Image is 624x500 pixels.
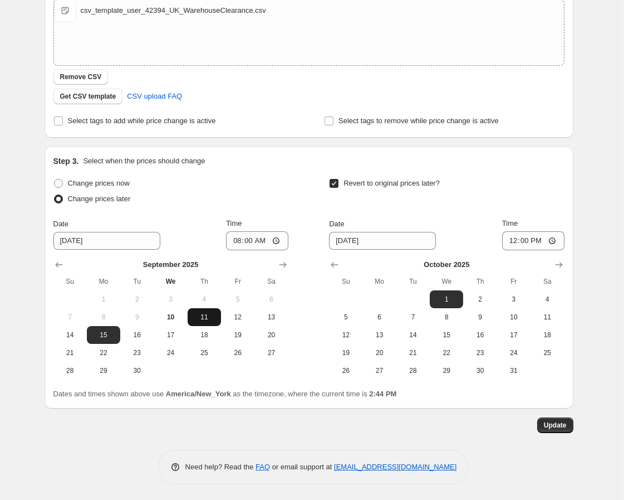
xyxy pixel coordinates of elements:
[463,344,497,362] button: Thursday October 23 2025
[396,308,430,326] button: Tuesday October 7 2025
[53,326,87,344] button: Sunday September 14 2025
[225,277,250,286] span: Fr
[221,326,254,344] button: Friday September 19 2025
[81,5,266,16] div: csv_template_user_42394_UK_WarehouseClearance.csv
[188,273,221,290] th: Thursday
[68,116,216,125] span: Select tags to add while price change is active
[259,295,283,304] span: 6
[60,72,102,81] span: Remove CSV
[275,257,291,273] button: Show next month, October 2025
[53,344,87,362] button: Sunday September 21 2025
[254,290,288,308] button: Saturday September 6 2025
[401,348,425,357] span: 21
[259,313,283,322] span: 13
[363,308,396,326] button: Monday October 6 2025
[127,91,182,102] span: CSV upload FAQ
[158,348,183,357] span: 24
[125,331,149,339] span: 16
[188,344,221,362] button: Thursday September 25 2025
[468,331,492,339] span: 16
[158,277,183,286] span: We
[434,313,459,322] span: 8
[497,308,530,326] button: Friday October 10 2025
[363,326,396,344] button: Monday October 13 2025
[83,156,205,167] p: Select when the prices should change
[434,366,459,375] span: 29
[434,277,459,286] span: We
[53,220,68,228] span: Date
[120,88,189,105] a: CSV upload FAQ
[497,362,530,380] button: Friday October 31 2025
[430,344,463,362] button: Wednesday October 22 2025
[221,344,254,362] button: Friday September 26 2025
[537,418,573,433] button: Update
[367,348,392,357] span: 20
[468,348,492,357] span: 23
[502,348,526,357] span: 24
[463,308,497,326] button: Thursday October 9 2025
[468,277,492,286] span: Th
[468,313,492,322] span: 9
[225,295,250,304] span: 5
[434,331,459,339] span: 15
[166,390,231,398] b: America/New_York
[367,313,392,322] span: 6
[530,308,564,326] button: Saturday October 11 2025
[225,313,250,322] span: 12
[530,326,564,344] button: Saturday October 18 2025
[333,331,358,339] span: 12
[333,313,358,322] span: 5
[53,232,160,250] input: 9/10/2025
[158,331,183,339] span: 17
[188,290,221,308] button: Thursday September 4 2025
[401,277,425,286] span: Tu
[329,326,362,344] button: Sunday October 12 2025
[329,220,344,228] span: Date
[68,179,130,187] span: Change prices now
[535,331,559,339] span: 18
[125,313,149,322] span: 9
[369,390,396,398] b: 2:44 PM
[396,273,430,290] th: Tuesday
[334,463,456,471] a: [EMAIL_ADDRESS][DOMAIN_NAME]
[270,463,334,471] span: or email support at
[188,326,221,344] button: Thursday September 18 2025
[551,257,567,273] button: Show next month, November 2025
[401,366,425,375] span: 28
[259,331,283,339] span: 20
[254,273,288,290] th: Saturday
[333,277,358,286] span: Su
[192,331,217,339] span: 18
[396,344,430,362] button: Tuesday October 21 2025
[329,232,436,250] input: 9/10/2025
[430,290,463,308] button: Wednesday October 1 2025
[58,348,82,357] span: 21
[87,273,120,290] th: Monday
[91,277,116,286] span: Mo
[430,273,463,290] th: Wednesday
[53,89,123,104] button: Get CSV template
[53,390,397,398] span: Dates and times shown above use as the timezone, where the current time is
[154,290,187,308] button: Wednesday September 3 2025
[327,257,342,273] button: Show previous month, September 2025
[329,308,362,326] button: Sunday October 5 2025
[53,362,87,380] button: Sunday September 28 2025
[120,308,154,326] button: Tuesday September 9 2025
[91,331,116,339] span: 15
[463,290,497,308] button: Thursday October 2 2025
[53,156,79,167] h2: Step 3.
[226,219,242,227] span: Time
[225,348,250,357] span: 26
[343,179,440,187] span: Revert to original prices later?
[463,326,497,344] button: Thursday October 16 2025
[530,344,564,362] button: Saturday October 25 2025
[51,257,67,273] button: Show previous month, August 2025
[58,277,82,286] span: Su
[254,326,288,344] button: Saturday September 20 2025
[120,344,154,362] button: Tuesday September 23 2025
[363,344,396,362] button: Monday October 20 2025
[87,326,120,344] button: Monday September 15 2025
[185,463,256,471] span: Need help? Read the
[60,92,116,101] span: Get CSV template
[468,366,492,375] span: 30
